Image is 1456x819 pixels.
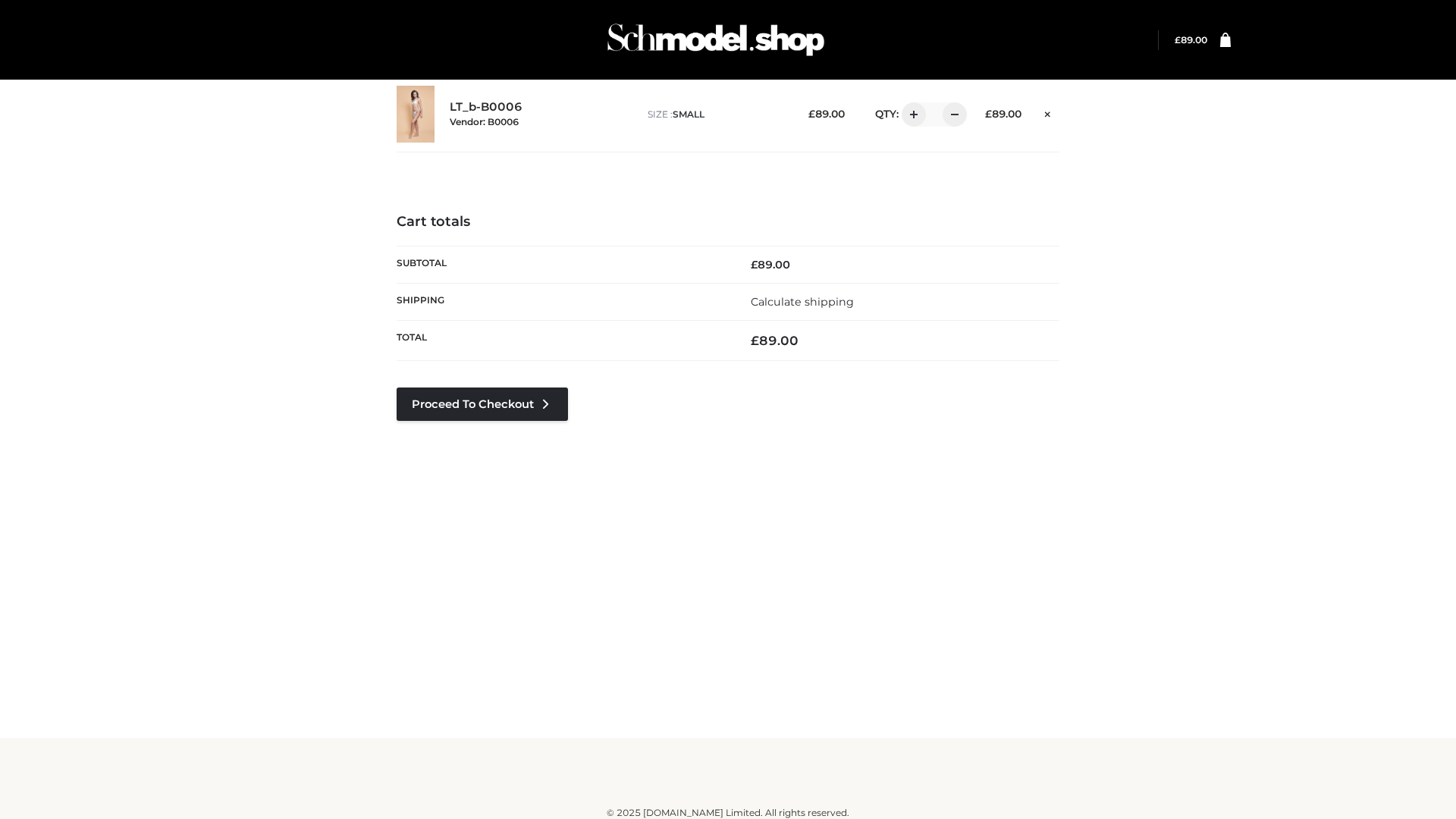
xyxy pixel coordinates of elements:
img: Schmodel Admin 964 [602,10,830,70]
h4: Cart totals [397,214,1059,231]
bdi: 89.00 [1175,34,1207,45]
small: Vendor: B0006 [450,116,519,127]
bdi: 89.00 [751,258,790,271]
a: Calculate shipping [751,295,854,309]
a: £89.00 [1175,34,1207,45]
a: Remove this item [1037,102,1059,122]
a: Proceed to Checkout [397,388,568,421]
span: £ [985,108,992,120]
bdi: 89.00 [751,333,799,348]
p: size : [648,108,785,121]
span: SMALL [673,108,704,120]
th: Shipping [397,283,728,320]
span: £ [751,333,759,348]
a: LT_b-B0006 [450,100,522,115]
bdi: 89.00 [985,108,1021,120]
span: £ [751,258,758,271]
span: £ [1175,34,1181,45]
bdi: 89.00 [808,108,845,120]
div: QTY: [860,102,962,127]
th: Subtotal [397,246,728,283]
span: £ [808,108,815,120]
img: LT_b-B0006 - SMALL [397,86,435,143]
th: Total [397,321,728,361]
